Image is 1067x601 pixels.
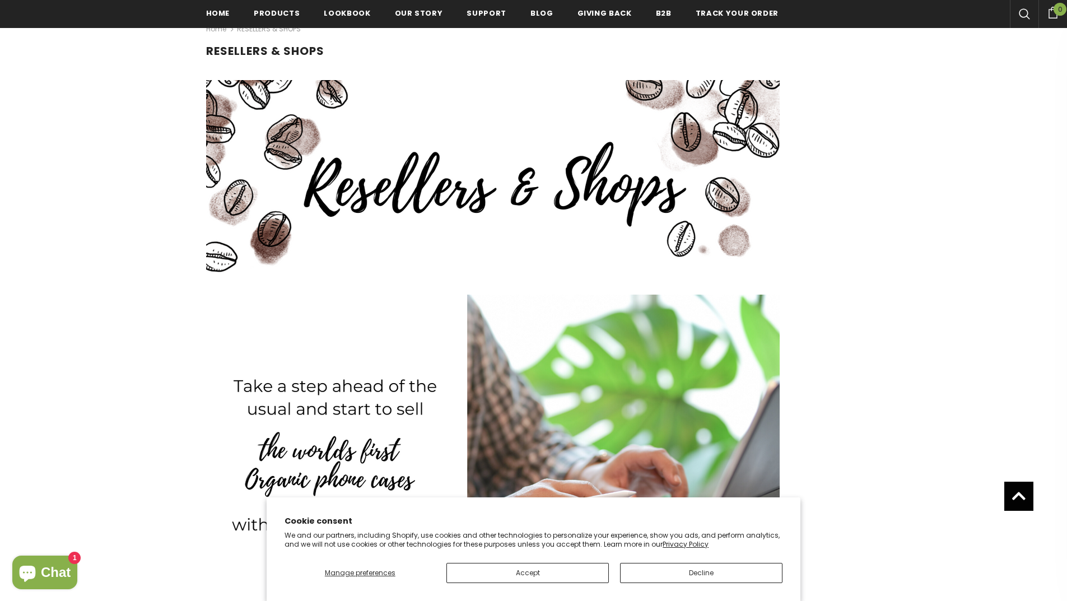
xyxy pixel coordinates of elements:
h2: Cookie consent [285,515,782,527]
span: 0 [1054,3,1066,16]
span: Track your order [696,8,779,18]
img: Resellers Pricelist [206,80,780,295]
span: Giving back [577,8,632,18]
button: Decline [620,563,782,583]
span: Home [206,8,230,18]
span: B2B [656,8,672,18]
span: RESELLERS & SHOPS [206,43,324,59]
span: RESELLERS & SHOPS [237,22,301,36]
button: Manage preferences [285,563,435,583]
a: Privacy Policy [663,539,709,549]
span: support [467,8,506,18]
span: Lookbook [324,8,370,18]
inbox-online-store-chat: Shopify online store chat [9,556,81,592]
p: We and our partners, including Shopify, use cookies and other technologies to personalize your ex... [285,531,782,548]
button: Accept [446,563,609,583]
span: Manage preferences [325,568,395,577]
span: Products [254,8,300,18]
a: 0 [1038,5,1067,18]
a: Home [206,22,226,36]
span: Blog [530,8,553,18]
span: Our Story [395,8,443,18]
